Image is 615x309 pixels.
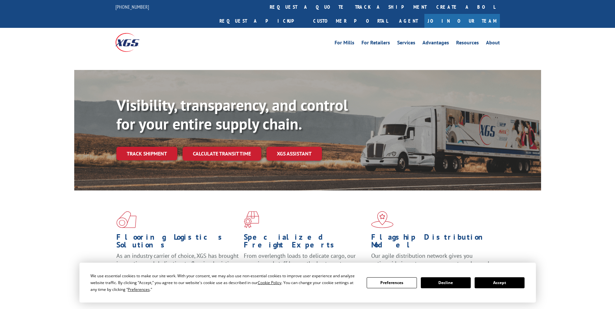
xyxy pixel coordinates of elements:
span: Our agile distribution network gives you nationwide inventory management on demand. [371,252,491,267]
a: Calculate transit time [183,147,261,161]
img: xgs-icon-total-supply-chain-intelligence-red [116,211,136,228]
h1: Flagship Distribution Model [371,233,494,252]
a: For Retailers [361,40,390,47]
div: We use essential cookies to make our site work. With your consent, we may also use non-essential ... [90,272,359,293]
button: Accept [475,277,525,288]
a: Request a pickup [215,14,308,28]
a: [PHONE_NUMBER] [115,4,149,10]
img: xgs-icon-focused-on-flooring-red [244,211,259,228]
button: Decline [421,277,471,288]
button: Preferences [367,277,417,288]
b: Visibility, transparency, and control for your entire supply chain. [116,95,348,134]
a: XGS ASSISTANT [266,147,322,161]
h1: Flooring Logistics Solutions [116,233,239,252]
a: Customer Portal [308,14,393,28]
p: From overlength loads to delicate cargo, our experienced staff knows the best way to move your fr... [244,252,366,281]
h1: Specialized Freight Experts [244,233,366,252]
span: As an industry carrier of choice, XGS has brought innovation and dedication to flooring logistics... [116,252,239,275]
a: Advantages [422,40,449,47]
a: For Mills [335,40,354,47]
a: Agent [393,14,424,28]
a: Join Our Team [424,14,500,28]
a: Track shipment [116,147,177,160]
a: Resources [456,40,479,47]
span: Cookie Policy [258,280,281,285]
span: Preferences [128,287,150,292]
a: Services [397,40,415,47]
img: xgs-icon-flagship-distribution-model-red [371,211,394,228]
div: Cookie Consent Prompt [79,263,536,303]
a: About [486,40,500,47]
